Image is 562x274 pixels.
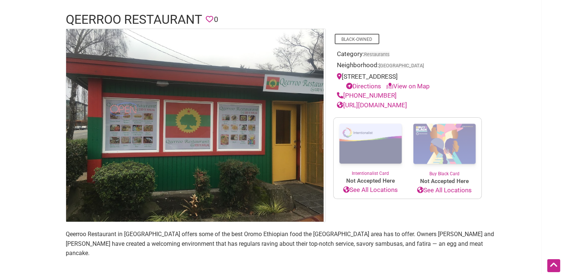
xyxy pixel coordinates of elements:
a: See All Locations [334,185,407,195]
a: See All Locations [407,186,481,195]
div: Neighborhood: [337,61,478,72]
a: Buy Black Card [407,118,481,177]
a: Restaurants [364,52,390,57]
a: [PHONE_NUMBER] [337,92,397,99]
div: Category: [337,49,478,61]
span: [GEOGRAPHIC_DATA] [379,63,424,68]
a: Directions [346,82,381,90]
a: Black-Owned [341,37,372,42]
a: Intentionalist Card [334,118,407,177]
div: [STREET_ADDRESS] [337,72,478,91]
a: View on Map [386,82,430,90]
span: 0 [214,14,218,25]
div: Scroll Back to Top [547,259,560,272]
p: Qeerroo Restaurant in [GEOGRAPHIC_DATA] offers some of the best Oromo Ethiopian food the [GEOGRAP... [66,229,497,258]
span: Not Accepted Here [334,177,407,185]
a: [URL][DOMAIN_NAME] [337,101,407,109]
h1: Qeerroo Restaurant [66,11,202,29]
img: Intentionalist Card [334,118,407,170]
span: Not Accepted Here [407,177,481,186]
img: Buy Black Card [407,118,481,170]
